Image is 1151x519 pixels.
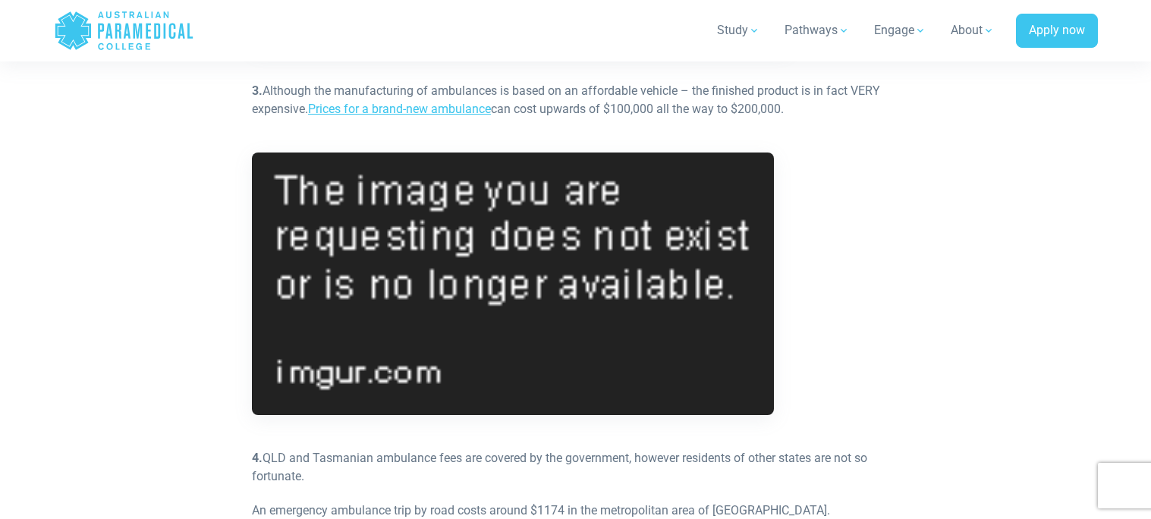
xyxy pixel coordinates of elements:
p: QLD and Tasmanian ambulance fees are covered by the government, however residents of other states... [252,449,899,486]
a: Prices for a brand-new ambulance [308,102,491,116]
strong: 3. [252,83,263,98]
img: Image result for ambulance inside [252,153,774,415]
a: Apply now [1016,14,1098,49]
p: Although the manufacturing of ambulances is based on an affordable vehicle – the finished product... [252,82,899,118]
a: Australian Paramedical College [54,6,194,55]
a: Pathways [775,9,859,52]
a: Engage [865,9,936,52]
a: Study [708,9,769,52]
a: About [942,9,1004,52]
strong: 4. [252,451,263,465]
